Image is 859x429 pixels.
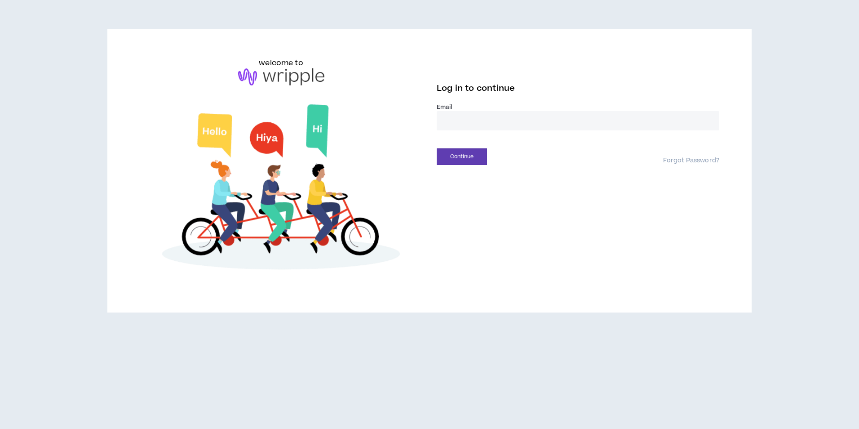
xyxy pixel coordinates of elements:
img: logo-brand.png [238,68,324,85]
button: Continue [437,148,487,165]
label: Email [437,103,719,111]
img: Welcome to Wripple [140,94,422,284]
a: Forgot Password? [663,156,719,165]
h6: welcome to [259,58,303,68]
span: Log in to continue [437,83,515,94]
